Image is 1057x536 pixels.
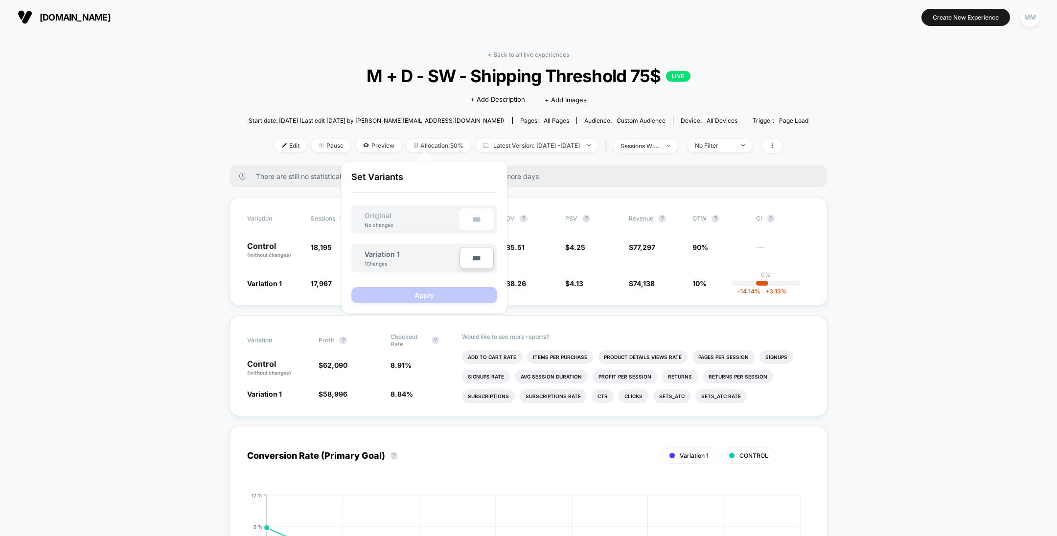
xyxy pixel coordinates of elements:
li: Avg Session Duration [515,370,588,383]
span: Page Load [779,117,808,124]
span: 90% [692,243,708,251]
button: ? [582,215,590,223]
button: ? [390,452,398,460]
span: | [603,139,613,153]
span: 3.13 % [760,288,787,295]
li: Subscriptions [462,389,515,403]
li: Pages Per Session [692,350,755,364]
span: + Add Images [545,96,587,104]
span: (without changes) [247,370,291,376]
li: Product Details Views Rate [598,350,688,364]
span: 77,297 [633,243,655,251]
div: Trigger: [753,117,808,124]
span: Original [355,211,401,220]
span: $ [629,279,655,288]
span: all devices [707,117,737,124]
div: MM [1020,8,1039,27]
span: $ [565,279,583,288]
button: ? [658,215,666,223]
div: Audience: [584,117,666,124]
div: No Filter [695,142,734,149]
span: Custom Audience [617,117,666,124]
button: ? [520,215,528,223]
span: --- [756,245,810,259]
span: Variation 1 [365,250,400,258]
img: end [741,144,745,146]
button: ? [339,336,347,344]
div: 1 Changes [365,261,394,267]
span: Sessions [311,215,335,222]
p: Control [247,242,301,259]
span: Latest Version: [DATE] - [DATE] [476,139,598,152]
tspan: 12 % [252,492,263,498]
li: Profit Per Session [593,370,657,383]
img: end [319,143,324,148]
p: 0% [761,271,771,278]
span: 4.13 [570,279,583,288]
span: 4.25 [570,243,585,251]
span: + [765,288,769,295]
img: Visually logo [18,10,32,24]
span: 18,195 [311,243,332,251]
img: calendar [483,143,488,148]
span: Checkout Rate [391,333,427,348]
span: $ [319,361,347,369]
span: $ [629,243,655,251]
span: 74,138 [633,279,655,288]
span: Device: [673,117,745,124]
span: Revenue [629,215,653,222]
span: Pause [312,139,351,152]
img: end [587,144,591,146]
button: ? [432,336,439,344]
div: sessions with impression [620,142,660,150]
span: Edit [275,139,307,152]
button: Create New Experience [921,9,1010,26]
span: M + D - SW - Shipping Threshold 75$ [276,66,781,86]
span: Variation [247,215,301,223]
span: Variation 1 [680,452,709,459]
span: $ [565,243,585,251]
p: LIVE [666,71,690,82]
span: There are still no statistically significant results. We recommend waiting a few more days [256,172,808,180]
button: ? [712,215,719,223]
p: Set Variants [351,172,497,193]
li: Ctr [592,389,614,403]
p: Would like to see more reports? [462,333,810,340]
span: 58,996 [323,390,347,398]
li: Signups [759,350,793,364]
a: < Back to all live experiences [488,51,569,58]
button: Apply [351,287,497,303]
li: Subscriptions Rate [520,389,587,403]
p: Control [247,360,309,377]
img: rebalance [414,143,418,148]
span: 62,090 [323,361,347,369]
span: Preview [356,139,402,152]
p: | [765,278,767,286]
span: [DOMAIN_NAME] [40,12,111,22]
span: Variation [247,333,301,348]
span: CI [756,215,810,223]
li: Sets_atc Rate [695,389,747,403]
span: $ [319,390,347,398]
li: Signups Rate [462,370,510,383]
span: OTW [692,215,746,223]
span: all pages [544,117,569,124]
li: Sets_atc [653,389,690,403]
span: (without changes) [247,252,291,258]
li: Returns Per Session [703,370,773,383]
span: 17,967 [311,279,332,288]
span: Variation 1 [247,390,282,398]
tspan: 9 % [253,523,263,529]
span: 8.84 % [391,390,413,398]
button: ? [767,215,775,223]
span: CONTROL [739,452,768,459]
img: end [667,145,670,147]
span: Variation 1 [247,279,282,288]
span: Allocation: 50% [407,139,471,152]
span: 8.91 % [391,361,412,369]
span: Start date: [DATE] (Last edit [DATE] by [PERSON_NAME][EMAIL_ADDRESS][DOMAIN_NAME]) [249,117,504,124]
button: [DOMAIN_NAME] [15,9,114,25]
li: Clicks [619,389,648,403]
li: Add To Cart Rate [462,350,522,364]
span: + Add Description [470,95,525,105]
